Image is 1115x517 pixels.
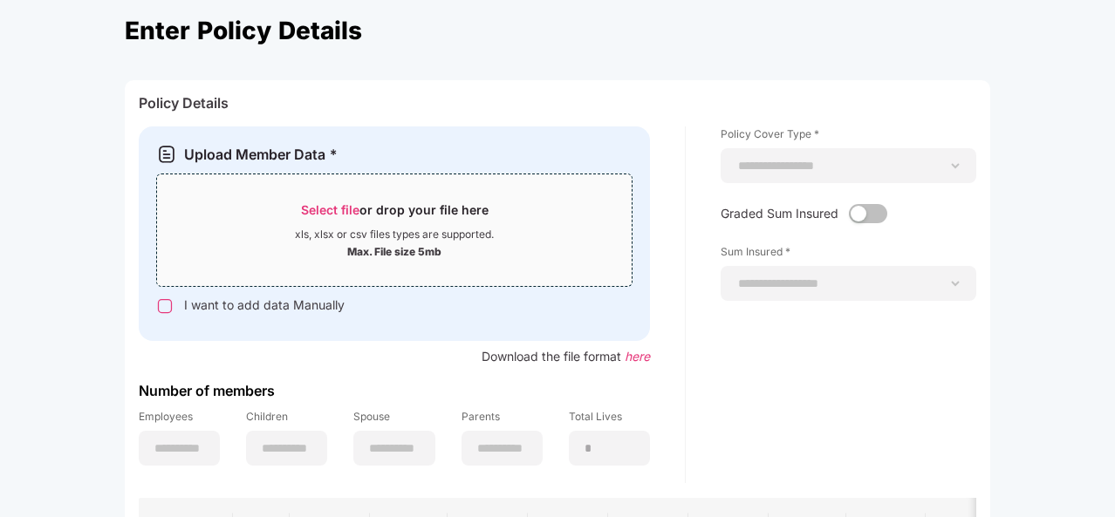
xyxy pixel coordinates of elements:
img: svg+xml;base64,PHN2ZyB3aWR0aD0iMjAiIGhlaWdodD0iMjEiIHZpZXdCb3g9IjAgMCAyMCAyMSIgZmlsbD0ibm9uZSIgeG... [156,144,177,165]
div: xls, xlsx or csv files types are supported. [295,228,494,241]
div: Upload Member Data * [184,146,338,164]
div: Policy Details [139,94,976,119]
span: Select file [301,202,359,217]
div: Download the file format [139,348,650,364]
div: or drop your file here [301,201,489,228]
label: Parents [462,409,543,431]
span: here [625,349,650,364]
label: Children [246,409,327,431]
p: Graded Sum Insured [721,205,838,222]
label: Policy Cover Type * [721,126,976,148]
span: I want to add data Manually [184,297,345,312]
img: svg+xml;base64,PHN2ZyB3aWR0aD0iMTYiIGhlaWdodD0iMTYiIHZpZXdCb3g9IjAgMCAxNiAxNiIgZmlsbD0ibm9uZSIgeG... [156,297,174,315]
label: Employees [139,409,220,431]
label: Spouse [353,409,434,431]
div: Max. File size 5mb [347,241,441,259]
label: Total Lives [569,409,650,431]
span: Select fileor drop your file herexls, xlsx or csv files types are supported.Max. File size 5mb [157,187,632,273]
div: Number of members [139,382,650,400]
label: Sum Insured * [721,244,976,266]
